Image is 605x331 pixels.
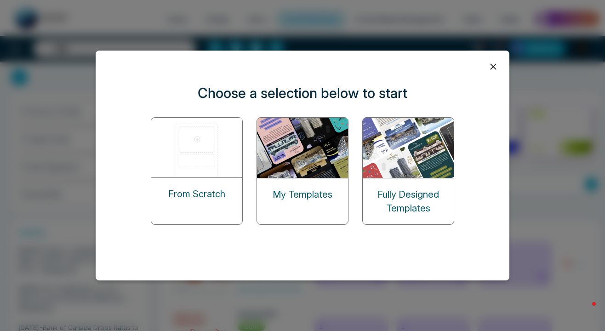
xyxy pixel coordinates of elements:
[273,188,332,201] p: My Templates
[363,188,454,215] p: Fully Designed Templates
[257,118,349,178] img: my-templates.png
[574,300,596,322] iframe: Intercom live chat
[151,118,243,177] img: start-from-scratch.png
[168,187,225,201] p: From Scratch
[363,118,455,178] img: designed-templates.png
[198,83,407,103] p: Choose a selection below to start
